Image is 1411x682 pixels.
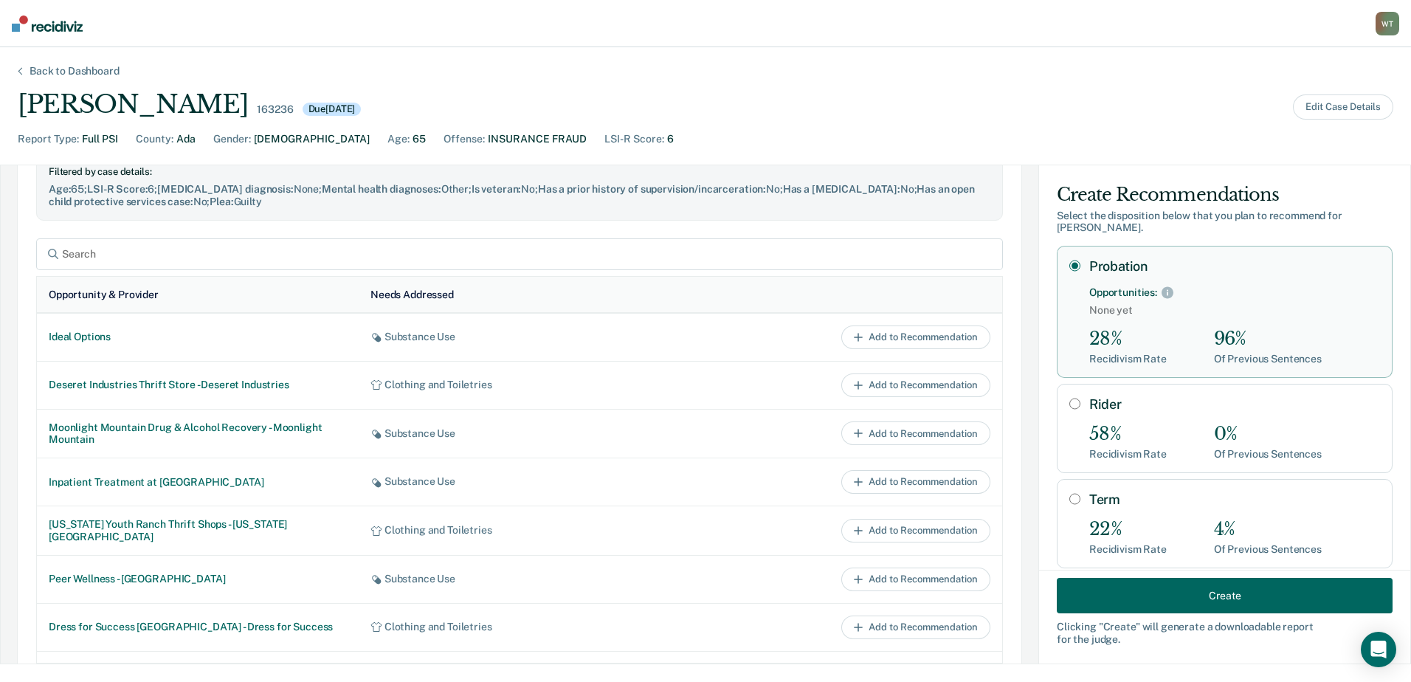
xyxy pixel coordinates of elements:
div: Moonlight Mountain Drug & Alcohol Recovery - Moonlight Mountain [49,421,347,447]
div: 22% [1089,519,1167,540]
div: Dress for Success [GEOGRAPHIC_DATA] - Dress for Success [49,621,347,633]
div: Clothing and Toiletries [370,379,669,391]
span: Has a [MEDICAL_DATA] : [783,183,900,195]
label: Term [1089,492,1380,508]
div: [PERSON_NAME] [18,89,248,120]
div: Due [DATE] [303,103,362,116]
div: [DEMOGRAPHIC_DATA] [254,131,370,147]
div: Age : [387,131,410,147]
img: Recidiviz [12,15,83,32]
div: Of Previous Sentences [1214,448,1322,461]
div: 96% [1214,328,1322,350]
button: Add to Recommendation [841,616,990,639]
div: Inpatient Treatment at [GEOGRAPHIC_DATA] [49,476,347,489]
input: Search [36,238,1003,270]
div: Select the disposition below that you plan to recommend for [PERSON_NAME] . [1057,210,1393,235]
div: Ada [176,131,196,147]
div: Opportunities: [1089,286,1157,299]
div: 65 [413,131,426,147]
button: WT [1376,12,1399,35]
span: LSI-R Score : [87,183,148,195]
div: 0% [1214,424,1322,445]
button: Add to Recommendation [841,325,990,349]
div: Full PSI [82,131,118,147]
span: Mental health diagnoses : [322,183,441,195]
div: Recidivism Rate [1089,543,1167,556]
div: Ideal Options [49,331,347,343]
div: Clicking " Create " will generate a downloadable report for the judge. [1057,621,1393,646]
div: INSURANCE FRAUD [488,131,587,147]
div: 28% [1089,328,1167,350]
span: None yet [1089,304,1380,317]
div: 58% [1089,424,1167,445]
div: 163236 [257,103,293,116]
div: Offense : [444,131,485,147]
div: Create Recommendations [1057,183,1393,207]
div: 6 [667,131,674,147]
div: County : [136,131,173,147]
div: Report Type : [18,131,79,147]
div: Substance Use [370,573,669,585]
button: Add to Recommendation [841,568,990,591]
div: W T [1376,12,1399,35]
label: Rider [1089,396,1380,413]
label: Probation [1089,258,1380,275]
div: 4% [1214,519,1322,540]
div: Open Intercom Messenger [1361,632,1396,667]
span: [MEDICAL_DATA] diagnosis : [157,183,294,195]
div: Clothing and Toiletries [370,621,669,633]
button: Edit Case Details [1293,94,1393,120]
div: Filtered by case details: [49,166,990,178]
span: Age : [49,183,71,195]
div: Needs Addressed [370,289,454,301]
span: Has an open child protective services case : [49,183,975,207]
button: Add to Recommendation [841,470,990,494]
div: Of Previous Sentences [1214,353,1322,365]
div: Substance Use [370,475,669,488]
div: LSI-R Score : [604,131,664,147]
div: Substance Use [370,427,669,440]
div: Substance Use [370,331,669,343]
div: Of Previous Sentences [1214,543,1322,556]
span: Has a prior history of supervision/incarceration : [538,183,766,195]
span: Plea : [210,196,233,207]
div: Deseret Industries Thrift Store - Deseret Industries [49,379,347,391]
div: Gender : [213,131,251,147]
div: Opportunity & Provider [49,289,159,301]
button: Create [1057,578,1393,613]
span: Is veteran : [472,183,521,195]
div: [US_STATE] Youth Ranch Thrift Shops - [US_STATE][GEOGRAPHIC_DATA] [49,518,347,543]
button: Add to Recommendation [841,421,990,445]
button: Add to Recommendation [841,519,990,542]
div: 65 ; 6 ; None ; Other ; No ; No ; No ; No ; Guilty [49,183,990,208]
div: Clothing and Toiletries [370,524,669,537]
button: Add to Recommendation [841,373,990,397]
div: Peer Wellness - [GEOGRAPHIC_DATA] [49,573,347,585]
div: Recidivism Rate [1089,448,1167,461]
div: Back to Dashboard [12,65,137,77]
div: Recidivism Rate [1089,353,1167,365]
